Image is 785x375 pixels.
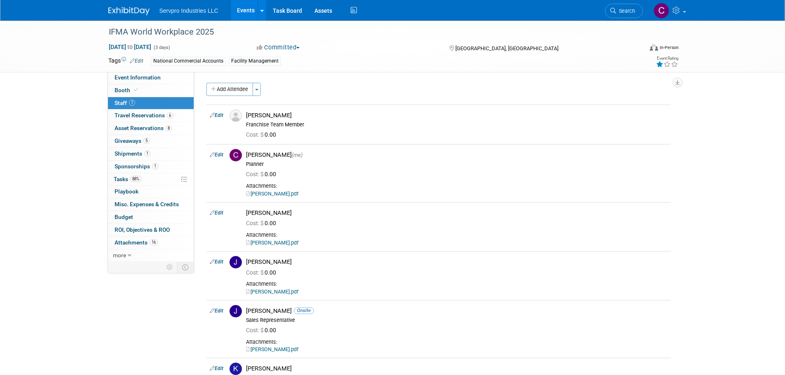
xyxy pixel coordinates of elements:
[115,226,170,233] span: ROI, Objectives & ROO
[143,137,150,144] span: 5
[246,240,298,246] a: [PERSON_NAME].pdf
[246,269,265,276] span: Cost: $
[650,44,658,51] img: Format-Inperson.png
[246,281,668,287] div: Attachments:
[134,88,138,92] i: Booth reservation complete
[246,258,668,266] div: [PERSON_NAME]
[659,44,679,51] div: In-Person
[246,220,279,226] span: 0.00
[616,8,635,14] span: Search
[129,100,135,106] span: 7
[108,237,194,249] a: Attachments16
[150,239,158,245] span: 16
[167,112,173,119] span: 6
[152,163,158,169] span: 1
[246,183,668,189] div: Attachments:
[246,191,298,197] a: [PERSON_NAME].pdf
[108,7,150,15] img: ExhibitDay
[246,171,265,177] span: Cost: $
[246,317,668,324] div: Sales Representative
[246,269,279,276] span: 0.00
[230,305,242,317] img: J.jpg
[177,262,194,273] td: Toggle Event Tabs
[163,262,177,273] td: Personalize Event Tab Strip
[144,150,150,156] span: 1
[246,307,668,315] div: [PERSON_NAME]
[106,25,630,40] div: IFMA World Workplace 2025
[246,131,279,138] span: 0.00
[115,137,150,144] span: Giveaways
[246,151,668,159] div: [PERSON_NAME]
[230,149,242,161] img: C.jpg
[108,97,194,109] a: Staff7
[166,125,172,131] span: 8
[210,259,223,265] a: Edit
[246,232,668,238] div: Attachments:
[115,188,138,195] span: Playbook
[108,72,194,84] a: Event Information
[108,198,194,211] a: Misc. Expenses & Credits
[114,176,141,182] span: Tasks
[115,150,150,157] span: Shipments
[153,45,170,50] span: (3 days)
[246,161,668,168] div: Planner
[108,84,194,97] a: Booth
[455,45,558,51] span: [GEOGRAPHIC_DATA], [GEOGRAPHIC_DATA]
[115,112,173,119] span: Travel Reservations
[246,346,298,352] a: [PERSON_NAME].pdf
[108,43,152,51] span: [DATE] [DATE]
[108,173,194,186] a: Tasks88%
[108,249,194,262] a: more
[126,44,134,50] span: to
[210,366,223,371] a: Edit
[246,112,668,119] div: [PERSON_NAME]
[246,327,279,333] span: 0.00
[115,163,158,170] span: Sponsorships
[115,214,133,220] span: Budget
[594,43,679,55] div: Event Format
[605,4,643,18] a: Search
[108,135,194,147] a: Giveaways5
[210,152,223,158] a: Edit
[246,171,279,177] span: 0.00
[230,109,242,122] img: Associate-Profile-5.png
[292,152,302,158] span: (me)
[108,211,194,224] a: Budget
[115,100,135,106] span: Staff
[230,363,242,375] img: K.jpg
[246,121,668,128] div: Franchise Team Member
[130,58,143,64] a: Edit
[210,308,223,314] a: Edit
[108,161,194,173] a: Sponsorships1
[108,186,194,198] a: Playbook
[246,327,265,333] span: Cost: $
[108,224,194,236] a: ROI, Objectives & ROO
[210,210,223,216] a: Edit
[246,365,668,373] div: [PERSON_NAME]
[115,74,161,81] span: Event Information
[230,256,242,268] img: J.jpg
[246,220,265,226] span: Cost: $
[229,57,281,65] div: Facility Management
[115,125,172,131] span: Asset Reservations
[151,57,226,65] div: National Commercial Accounts
[254,43,303,52] button: Committed
[108,56,143,66] td: Tags
[159,7,218,14] span: Servpro Industries LLC
[654,3,669,19] img: Chris Chassagneux
[108,122,194,135] a: Asset Reservations8
[210,112,223,118] a: Edit
[113,252,126,259] span: more
[206,83,253,96] button: Add Attendee
[115,201,179,207] span: Misc. Expenses & Credits
[108,109,194,122] a: Travel Reservations6
[246,209,668,217] div: [PERSON_NAME]
[115,87,140,93] span: Booth
[115,239,158,246] span: Attachments
[130,176,141,182] span: 88%
[246,289,298,295] a: [PERSON_NAME].pdf
[246,339,668,345] div: Attachments:
[246,131,265,138] span: Cost: $
[294,307,314,314] span: Onsite
[108,148,194,160] a: Shipments1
